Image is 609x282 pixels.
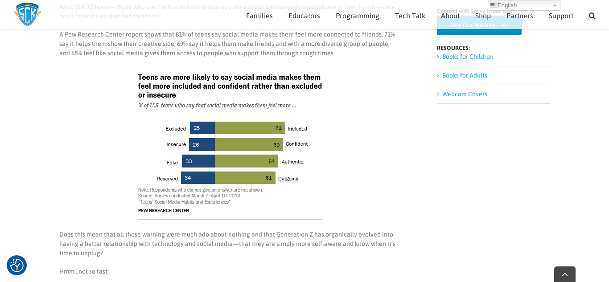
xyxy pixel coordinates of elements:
[490,2,498,9] img: en
[506,12,533,19] span: Partners
[475,12,491,19] span: Shop
[442,72,487,79] a: Books for Adults
[13,2,41,27] img: Savvy Cyber Kids Logo
[59,267,401,276] p: Hmm…not so fast.
[549,12,573,19] span: Support
[59,30,401,58] p: A Pew Research Center report shows that 81% of teens say social media makes them feel more connec...
[288,12,320,19] span: Educators
[246,12,273,19] span: Families
[395,12,425,19] span: Tech Talk
[442,90,487,98] a: Webcam Covers
[441,12,460,19] span: About
[10,259,24,272] img: Revisit consent button
[336,12,379,19] span: Programming
[442,53,494,60] a: Books for Children
[10,259,24,272] button: Consent Preferences
[59,230,401,258] p: Does this mean that all those warning were much ado about nothing and that Generation Z has organ...
[437,45,550,51] h4: RESOURCES:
